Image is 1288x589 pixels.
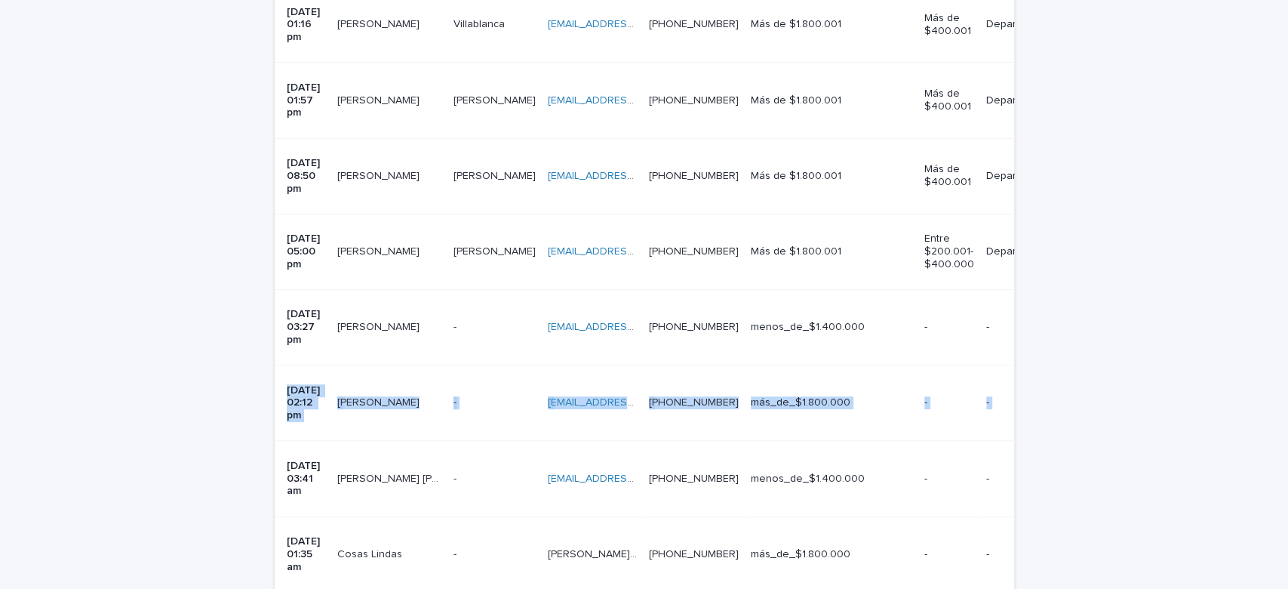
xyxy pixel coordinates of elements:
[337,318,423,334] p: Claudia Portugal
[751,396,912,409] p: más_de_$1.800.000
[751,548,912,561] p: más_de_$1.800.000
[986,473,1062,486] p: -
[453,318,460,334] p: -
[548,246,718,257] a: [EMAIL_ADDRESS][DOMAIN_NAME]
[548,473,718,484] a: [EMAIL_ADDRESS][DOMAIN_NAME]
[548,322,718,332] a: [EMAIL_ADDRESS][DOMAIN_NAME]
[337,167,423,183] p: [PERSON_NAME]
[453,15,508,31] p: Villablanca
[986,548,1062,561] p: -
[649,549,739,560] a: [PHONE_NUMBER]
[986,94,1062,107] p: Departamentos
[924,233,974,270] p: Entre $200.001- $400.000
[287,6,325,44] p: [DATE] 01:16 pm
[649,473,739,484] a: [PHONE_NUMBER]
[924,12,974,38] p: Más de $400.001
[453,91,539,107] p: [PERSON_NAME]
[287,157,325,195] p: [DATE] 08:50 pm
[986,396,1062,409] p: -
[287,384,325,422] p: [DATE] 02:12 pm
[986,170,1062,183] p: Departamentos
[548,397,718,408] a: [EMAIL_ADDRESS][DOMAIN_NAME]
[287,535,325,573] p: [DATE] 01:35 am
[986,245,1062,258] p: Departamentos
[337,91,423,107] p: [PERSON_NAME]
[453,242,539,258] p: [PERSON_NAME]
[751,170,912,183] p: Más de $1.800.001
[649,246,739,257] a: [PHONE_NUMBER]
[287,460,325,498] p: [DATE] 03:41 am
[337,545,405,561] p: Cosas Lindas
[649,95,739,106] a: [PHONE_NUMBER]
[924,163,974,189] p: Más de $400.001
[337,393,423,409] p: Job Osorio Aguilar
[287,82,325,119] p: [DATE] 01:57 pm
[924,548,974,561] p: -
[751,94,912,107] p: Más de $1.800.001
[649,397,739,408] a: [PHONE_NUMBER]
[337,242,423,258] p: [PERSON_NAME]
[649,171,739,181] a: [PHONE_NUMBER]
[453,470,460,486] p: -
[548,19,718,29] a: [EMAIL_ADDRESS][DOMAIN_NAME]
[649,322,739,332] a: [PHONE_NUMBER]
[337,15,423,31] p: [PERSON_NAME]
[548,95,718,106] a: [EMAIL_ADDRESS][DOMAIN_NAME]
[986,321,1062,334] p: -
[453,545,460,561] p: -
[924,473,974,486] p: -
[751,321,912,334] p: menos_de_$1.400.000
[649,19,739,29] a: [PHONE_NUMBER]
[453,167,539,183] p: [PERSON_NAME]
[751,473,912,486] p: menos_de_$1.400.000
[548,171,718,181] a: [EMAIL_ADDRESS][DOMAIN_NAME]
[751,18,912,31] p: Más de $1.800.001
[287,233,325,270] p: [DATE] 05:00 pm
[924,88,974,113] p: Más de $400.001
[453,393,460,409] p: -
[287,308,325,346] p: [DATE] 03:27 pm
[548,545,640,561] p: [PERSON_NAME][EMAIL_ADDRESS]
[337,470,444,486] p: Arnoldo Rivas Vergara
[986,18,1062,31] p: Departamentos
[924,396,974,409] p: -
[751,245,912,258] p: Más de $1.800.001
[924,321,974,334] p: -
